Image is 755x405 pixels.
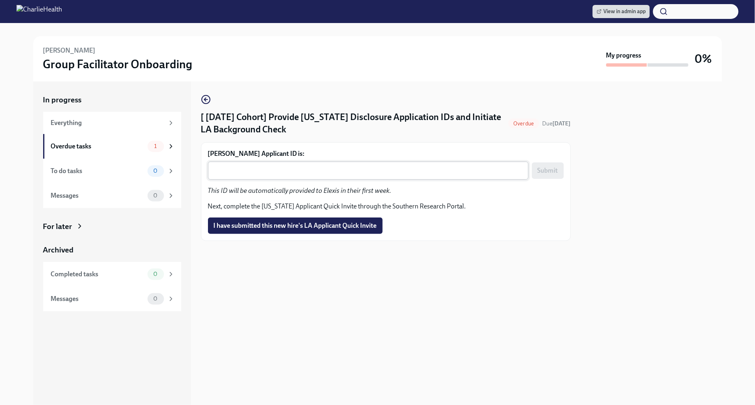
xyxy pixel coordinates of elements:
button: I have submitted this new hire's LA Applicant Quick Invite [208,218,383,234]
img: CharlieHealth [16,5,62,18]
label: [PERSON_NAME] Applicant ID is: [208,149,564,158]
span: View in admin app [597,7,646,16]
a: For later [43,221,181,232]
div: For later [43,221,72,232]
a: Messages0 [43,287,181,311]
span: 1 [149,143,162,149]
a: In progress [43,95,181,105]
span: 0 [148,271,162,277]
strong: [DATE] [553,120,571,127]
span: October 1st, 2025 09:00 [543,120,571,127]
span: I have submitted this new hire's LA Applicant Quick Invite [214,222,377,230]
a: Everything [43,112,181,134]
a: Completed tasks0 [43,262,181,287]
a: Archived [43,245,181,255]
strong: My progress [606,51,642,60]
a: View in admin app [593,5,650,18]
p: Next, complete the [US_STATE] Applicant Quick Invite through the Southern Research Portal. [208,202,564,211]
span: 0 [148,296,162,302]
div: Everything [51,118,164,127]
div: Overdue tasks [51,142,144,151]
h6: [PERSON_NAME] [43,46,96,55]
span: Overdue [508,120,539,127]
h3: Group Facilitator Onboarding [43,57,193,72]
a: Messages0 [43,183,181,208]
div: Messages [51,294,144,303]
div: Completed tasks [51,270,144,279]
span: Due [543,120,571,127]
div: Messages [51,191,144,200]
span: 0 [148,168,162,174]
h3: 0% [695,51,712,66]
span: 0 [148,192,162,199]
a: To do tasks0 [43,159,181,183]
a: Overdue tasks1 [43,134,181,159]
h4: [ [DATE] Cohort] Provide [US_STATE] Disclosure Application IDs and Initiate LA Background Check [201,111,506,136]
em: This ID will be automatically provided to Elexis in their first week. [208,187,392,194]
div: To do tasks [51,167,144,176]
